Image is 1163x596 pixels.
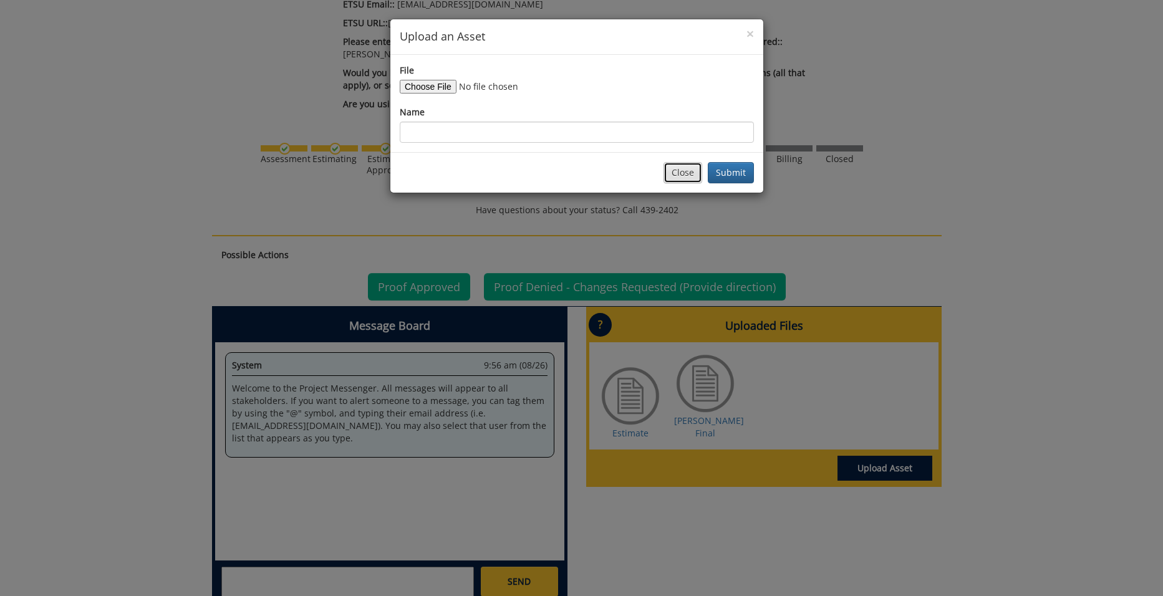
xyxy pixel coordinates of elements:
[400,106,425,118] label: Name
[400,29,754,45] h4: Upload an Asset
[708,162,754,183] button: Submit
[746,27,754,41] button: Close
[746,25,754,42] span: ×
[664,162,702,183] button: Close
[400,64,414,77] label: File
